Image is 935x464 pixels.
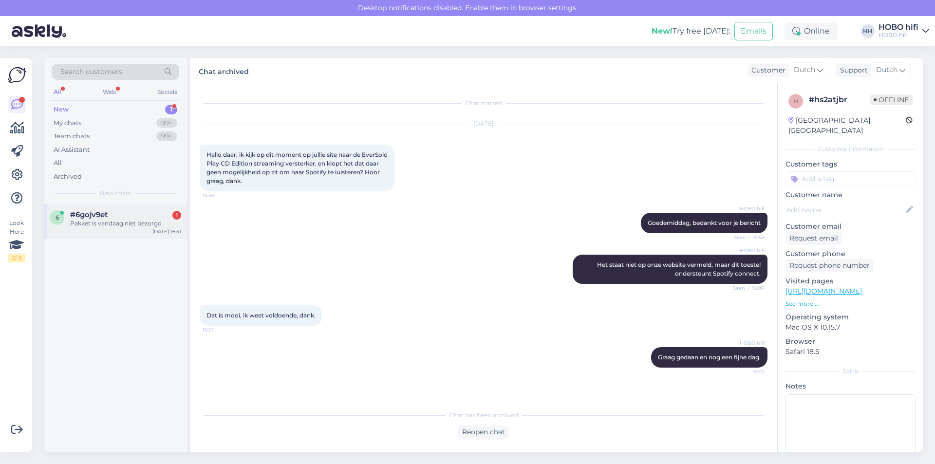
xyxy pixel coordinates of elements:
label: Chat archived [199,64,249,77]
span: 16:01 [728,368,765,375]
div: 2 / 3 [8,254,25,262]
div: My chats [54,118,81,128]
div: Try free [DATE]: [652,25,730,37]
span: Dat is mooi, ik weet voldoende, dank. [206,312,316,319]
div: Reopen chat [458,426,509,439]
span: New chats [100,189,131,198]
div: Online [785,22,838,40]
div: 99+ [156,118,177,128]
input: Add name [786,204,904,215]
div: All [54,158,62,168]
span: Offline [870,94,913,105]
span: 15:58 [203,192,239,199]
p: Browser [785,336,916,347]
p: Notes [785,381,916,391]
div: Extra [785,367,916,375]
div: [DATE] [200,119,767,128]
div: Archived [54,172,82,182]
div: [DATE] 16:51 [152,228,181,235]
div: Web [101,86,118,98]
span: Het staat niet op onze website vermeld, maar dit toestel ondersteunt Spotify connect. [597,261,762,277]
span: h [793,97,798,105]
div: Socials [155,86,179,98]
div: Look Here [8,219,25,262]
p: Safari 18.5 [785,347,916,357]
div: 1 [172,211,181,220]
div: Team chats [54,131,90,141]
div: 1 [165,105,177,114]
p: Visited pages [785,276,916,286]
span: Dutch [876,65,898,75]
div: Customer [748,65,785,75]
span: Seen ✓ 15:59 [728,234,765,241]
span: Seen ✓ 16:00 [728,284,765,292]
p: Customer phone [785,249,916,259]
div: New [54,105,69,114]
span: HOBO hifi [728,247,765,254]
div: HOBO hifi [879,31,918,39]
p: See more ... [785,299,916,308]
div: All [52,86,63,98]
span: #6gojv9et [70,210,108,219]
input: Add a tag [785,171,916,186]
span: Graag gedaan en nog een fijne dag. [658,353,761,361]
a: [URL][DOMAIN_NAME] [785,287,862,296]
b: New! [652,26,673,36]
div: HOBO hifi [879,23,918,31]
div: # hs2atjbr [809,94,870,106]
div: Request email [785,232,842,245]
div: Support [836,65,868,75]
img: Askly Logo [8,66,26,84]
span: 6 [56,214,59,221]
div: Request phone number [785,259,874,272]
span: HOBO hifi [728,339,765,347]
div: 99+ [156,131,177,141]
div: AI Assistant [54,145,90,155]
div: Chat started [200,99,767,108]
span: Goedemiddag, bedankt voor je bericht [648,219,761,226]
span: Dutch [794,65,815,75]
p: Operating system [785,312,916,322]
p: Mac OS X 10.15.7 [785,322,916,333]
div: Customer information [785,145,916,153]
p: Customer tags [785,159,916,169]
a: HOBO hifiHOBO hifi [879,23,929,39]
span: 16:01 [203,326,239,334]
div: Pakket is vandaag niet bezorgd [70,219,181,228]
p: Customer email [785,222,916,232]
span: Chat has been archived [449,411,518,420]
span: Hallo daar, ik kijk op dit moment op jullie site naar de EverSolo Play CD Edition streaming verst... [206,151,389,185]
span: HOBO hifi [728,205,765,212]
p: Customer name [785,190,916,200]
span: Search customers [60,67,122,77]
div: HH [861,24,875,38]
button: Emails [734,22,773,40]
div: [GEOGRAPHIC_DATA], [GEOGRAPHIC_DATA] [788,115,906,136]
